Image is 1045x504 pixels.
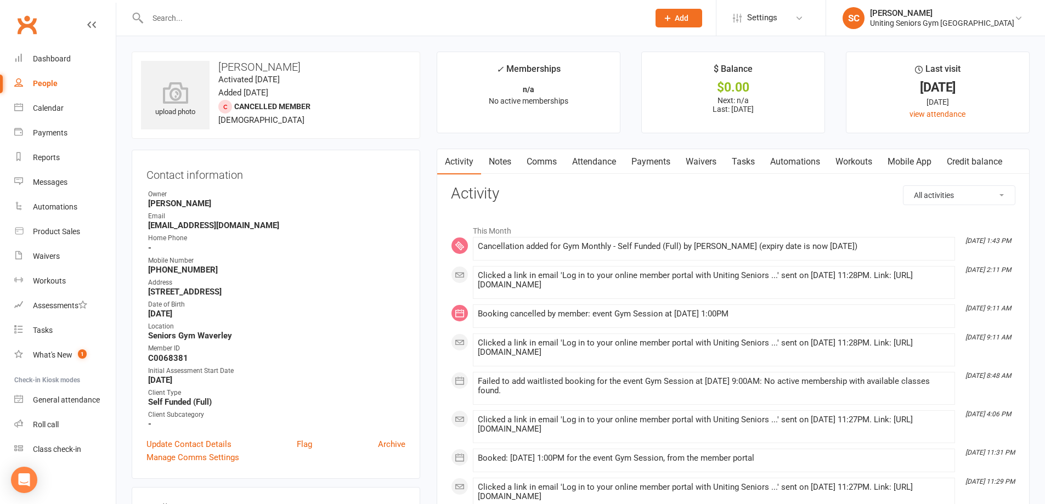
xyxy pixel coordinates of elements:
a: Workouts [828,149,880,174]
strong: [PHONE_NUMBER] [148,265,405,275]
strong: - [148,243,405,253]
a: Automations [762,149,828,174]
div: Messages [33,178,67,186]
div: upload photo [141,82,210,118]
div: Product Sales [33,227,80,236]
span: Settings [747,5,777,30]
strong: [EMAIL_ADDRESS][DOMAIN_NAME] [148,220,405,230]
div: Reports [33,153,60,162]
time: Activated [DATE] [218,75,280,84]
div: Booked: [DATE] 1:00PM for the event Gym Session, from the member portal [478,454,950,463]
div: Owner [148,189,405,200]
a: Tasks [724,149,762,174]
div: Class check-in [33,445,81,454]
button: Add [656,9,702,27]
strong: [DATE] [148,375,405,385]
div: Member ID [148,343,405,354]
span: 1 [78,349,87,359]
a: Workouts [14,269,116,293]
strong: Seniors Gym Waverley [148,331,405,341]
div: Client Type [148,388,405,398]
a: General attendance kiosk mode [14,388,116,412]
div: Client Subcategory [148,410,405,420]
h3: Activity [451,185,1015,202]
a: Waivers [14,244,116,269]
div: Payments [33,128,67,137]
a: Mobile App [880,149,939,174]
span: Cancelled member [234,102,310,111]
h3: [PERSON_NAME] [141,61,411,73]
a: Comms [519,149,564,174]
strong: [STREET_ADDRESS] [148,287,405,297]
div: [PERSON_NAME] [870,8,1014,18]
a: Tasks [14,318,116,343]
span: Add [675,14,688,22]
div: General attendance [33,395,100,404]
a: Manage Comms Settings [146,451,239,464]
div: Booking cancelled by member: event Gym Session at [DATE] 1:00PM [478,309,950,319]
div: $0.00 [652,82,815,93]
a: Product Sales [14,219,116,244]
div: Open Intercom Messenger [11,467,37,493]
a: Payments [14,121,116,145]
i: ✓ [496,64,504,75]
strong: C0068381 [148,353,405,363]
div: Dashboard [33,54,71,63]
div: Cancellation added for Gym Monthly - Self Funded (Full) by [PERSON_NAME] (expiry date is now [DATE]) [478,242,950,251]
div: Tasks [33,326,53,335]
a: Dashboard [14,47,116,71]
a: Messages [14,170,116,195]
strong: n/a [523,85,534,94]
div: Clicked a link in email 'Log in to your online member portal with Uniting Seniors ...' sent on [D... [478,271,950,290]
a: Activity [437,149,481,174]
strong: - [148,419,405,429]
div: Initial Assessment Start Date [148,366,405,376]
div: Workouts [33,276,66,285]
a: Calendar [14,96,116,121]
div: $ Balance [714,62,753,82]
div: What's New [33,350,72,359]
i: [DATE] 8:48 AM [965,372,1011,380]
div: [DATE] [856,82,1019,93]
div: Waivers [33,252,60,261]
a: Assessments [14,293,116,318]
a: view attendance [910,110,965,118]
div: SC [843,7,865,29]
a: Automations [14,195,116,219]
h3: Contact information [146,165,405,181]
div: Location [148,321,405,332]
p: Next: n/a Last: [DATE] [652,96,815,114]
a: Flag [297,438,312,451]
div: Clicked a link in email 'Log in to your online member portal with Uniting Seniors ...' sent on [D... [478,483,950,501]
div: Failed to add waitlisted booking for the event Gym Session at [DATE] 9:00AM: No active membership... [478,377,950,395]
a: Waivers [678,149,724,174]
div: Home Phone [148,233,405,243]
i: [DATE] 2:11 PM [965,266,1011,274]
div: Mobile Number [148,256,405,266]
div: Clicked a link in email 'Log in to your online member portal with Uniting Seniors ...' sent on [D... [478,338,950,357]
li: This Month [451,219,1015,237]
div: Email [148,211,405,222]
a: Reports [14,145,116,170]
a: Archive [378,438,405,451]
div: Assessments [33,301,87,310]
a: People [14,71,116,96]
a: What's New1 [14,343,116,367]
div: Date of Birth [148,299,405,310]
i: [DATE] 9:11 AM [965,333,1011,341]
div: Address [148,278,405,288]
a: Update Contact Details [146,438,231,451]
i: [DATE] 11:29 PM [965,478,1015,485]
a: Credit balance [939,149,1010,174]
strong: [PERSON_NAME] [148,199,405,208]
a: Attendance [564,149,624,174]
a: Notes [481,149,519,174]
div: Clicked a link in email 'Log in to your online member portal with Uniting Seniors ...' sent on [D... [478,415,950,434]
div: Uniting Seniors Gym [GEOGRAPHIC_DATA] [870,18,1014,28]
i: [DATE] 11:31 PM [965,449,1015,456]
a: Class kiosk mode [14,437,116,462]
span: No active memberships [489,97,568,105]
i: [DATE] 9:11 AM [965,304,1011,312]
a: Roll call [14,412,116,437]
span: [DEMOGRAPHIC_DATA] [218,115,304,125]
